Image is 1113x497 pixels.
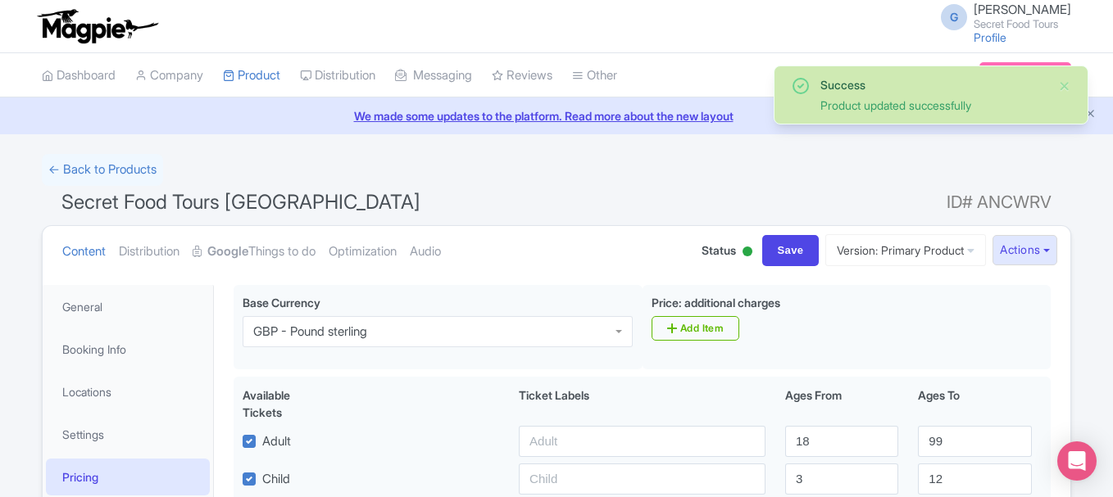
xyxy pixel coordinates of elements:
div: Success [820,76,1045,93]
a: Dashboard [42,53,116,98]
a: Add Item [652,316,739,341]
a: GoogleThings to do [193,226,316,278]
a: Version: Primary Product [825,234,986,266]
a: Distribution [300,53,375,98]
a: Reviews [492,53,552,98]
a: Product [223,53,280,98]
a: Distribution [119,226,179,278]
span: Secret Food Tours [GEOGRAPHIC_DATA] [61,190,420,214]
input: Child [519,463,765,495]
a: We made some updates to the platform. Read more about the new layout [10,107,1103,124]
a: Company [135,53,203,98]
strong: Google [207,242,248,261]
a: Content [62,226,106,278]
a: Messaging [395,53,472,98]
input: Adult [519,426,765,457]
a: Audio [410,226,441,278]
span: Status [702,242,736,259]
a: ← Back to Products [42,154,163,186]
button: Actions [993,235,1057,265]
div: Ages To [908,386,1041,421]
label: Price: additional charges [652,294,780,311]
span: G [941,4,967,30]
div: Available Tickets [243,386,331,421]
div: Active [739,240,756,265]
input: Save [762,235,820,266]
div: Ages From [775,386,908,421]
a: Subscription [979,62,1071,87]
a: General [46,288,210,325]
button: Close announcement [1084,106,1097,124]
a: Profile [974,30,1006,44]
a: Optimization [329,226,397,278]
button: Close [1058,76,1071,96]
a: Booking Info [46,331,210,368]
span: ID# ANCWRV [947,186,1052,219]
a: Other [572,53,617,98]
a: Locations [46,373,210,410]
a: Pricing [46,459,210,495]
div: GBP - Pound sterling [253,324,367,339]
span: Base Currency [243,296,320,309]
img: logo-ab69f6fb50320c5b225c76a69d11143b.png [34,8,161,44]
span: [PERSON_NAME] [974,2,1071,17]
div: Ticket Labels [509,386,775,421]
label: Adult [262,432,291,451]
div: Open Intercom Messenger [1057,441,1097,481]
label: Child [262,470,290,489]
a: Settings [46,416,210,453]
div: Product updated successfully [820,97,1045,114]
small: Secret Food Tours [974,19,1071,29]
a: G [PERSON_NAME] Secret Food Tours [931,3,1071,29]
